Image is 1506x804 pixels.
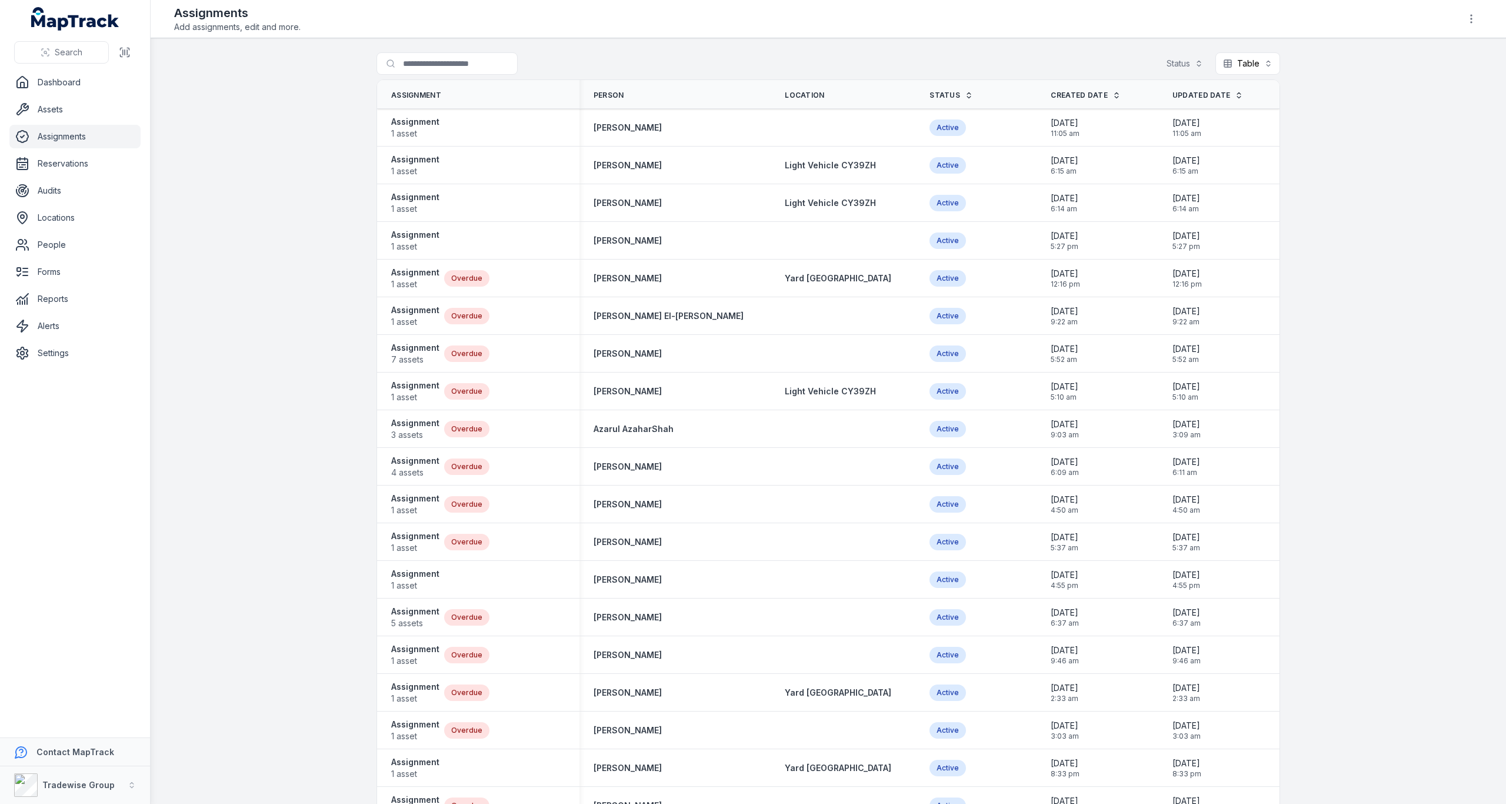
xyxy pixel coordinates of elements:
strong: [PERSON_NAME] [594,122,662,134]
a: Assignment1 asset [391,681,439,705]
a: MapTrack [31,7,119,31]
span: 3 assets [391,429,439,441]
time: 9/9/2025, 6:14:15 AM [1051,192,1078,214]
span: 3:03 am [1051,732,1079,741]
span: Created Date [1051,91,1108,100]
strong: [PERSON_NAME] [594,386,662,397]
span: 1 asset [391,542,439,554]
strong: [PERSON_NAME] [594,612,662,623]
div: Active [929,647,966,663]
span: [DATE] [1051,305,1078,317]
time: 9/6/2025, 9:03:31 AM [1051,418,1079,440]
span: 1 asset [391,693,439,705]
span: 5:37 am [1172,543,1200,553]
strong: Tradewise Group [42,780,115,790]
time: 9/4/2025, 5:37:49 AM [1051,531,1078,553]
time: 9/8/2025, 9:22:21 AM [1172,305,1200,327]
span: 2:33 am [1172,694,1200,703]
span: 6:14 am [1172,204,1200,214]
strong: [PERSON_NAME] [594,499,662,510]
span: 12:16 pm [1051,280,1080,289]
span: [DATE] [1051,117,1079,129]
strong: [PERSON_NAME] [594,348,662,360]
span: 4:50 am [1172,506,1200,515]
span: 9:46 am [1051,656,1079,666]
span: 5:27 pm [1172,242,1200,251]
time: 9/8/2025, 5:10:20 AM [1051,381,1078,402]
time: 9/2/2025, 6:37:05 AM [1172,607,1201,628]
span: 3:09 am [1172,430,1201,440]
time: 9/9/2025, 11:05:56 AM [1172,117,1201,138]
strong: Assignment [391,530,439,542]
time: 8/30/2025, 2:33:23 AM [1172,682,1200,703]
span: [DATE] [1172,682,1200,694]
button: Status [1159,52,1211,75]
span: [DATE] [1051,569,1078,581]
div: Overdue [444,685,489,701]
div: Overdue [444,496,489,513]
span: 1 asset [391,128,439,139]
a: Forms [9,260,141,284]
span: 5:37 am [1051,543,1078,553]
a: [PERSON_NAME] [594,762,662,774]
a: Created Date [1051,91,1121,100]
a: [PERSON_NAME] [594,574,662,586]
time: 9/9/2025, 6:15:38 AM [1051,155,1078,176]
div: Active [929,496,966,513]
a: [PERSON_NAME] El-[PERSON_NAME] [594,310,744,322]
a: Locations [9,206,141,230]
span: [DATE] [1051,418,1079,430]
a: Assignment5 assets [391,606,439,629]
div: Active [929,383,966,400]
a: Reservations [9,152,141,175]
time: 9/5/2025, 6:11:11 AM [1172,456,1200,477]
time: 8/30/2025, 2:33:23 AM [1051,682,1078,703]
time: 9/8/2025, 5:10:20 AM [1172,381,1200,402]
button: Search [14,41,109,64]
span: [DATE] [1051,268,1080,280]
a: Assignment1 asset [391,643,439,667]
a: [PERSON_NAME] [594,461,662,473]
span: [DATE] [1172,758,1201,769]
span: 7 assets [391,354,439,366]
span: [DATE] [1051,682,1078,694]
span: 1 asset [391,580,439,592]
a: Settings [9,341,141,365]
a: Assignments [9,125,141,148]
div: Active [929,572,966,588]
strong: Assignment [391,380,439,391]
a: Assignment1 asset [391,493,439,516]
strong: Assignment [391,417,439,429]
div: Overdue [444,308,489,324]
span: 9:46 am [1172,656,1201,666]
span: [DATE] [1051,494,1078,506]
strong: Assignment [391,568,439,580]
span: 11:05 am [1051,129,1079,138]
a: Yard [GEOGRAPHIC_DATA] [785,273,891,284]
time: 9/9/2025, 6:14:15 AM [1172,192,1200,214]
span: 4:55 pm [1172,581,1200,590]
strong: Assignment [391,116,439,128]
div: Active [929,270,966,287]
span: 6:11 am [1172,468,1200,477]
span: [DATE] [1172,155,1200,167]
span: [DATE] [1051,230,1078,242]
span: 8:33 pm [1172,769,1201,779]
div: Overdue [444,647,489,663]
span: [DATE] [1172,644,1201,656]
a: Assets [9,98,141,121]
span: [DATE] [1172,456,1200,468]
span: [DATE] [1172,192,1200,204]
span: 4:50 am [1051,506,1078,515]
span: [DATE] [1172,569,1200,581]
span: [DATE] [1172,305,1200,317]
a: Assignment1 asset [391,267,439,290]
time: 9/4/2025, 5:37:49 AM [1172,531,1200,553]
strong: [PERSON_NAME] [594,160,662,171]
span: 1 asset [391,241,439,253]
a: People [9,233,141,257]
h2: Assignments [174,5,301,21]
div: Active [929,685,966,701]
